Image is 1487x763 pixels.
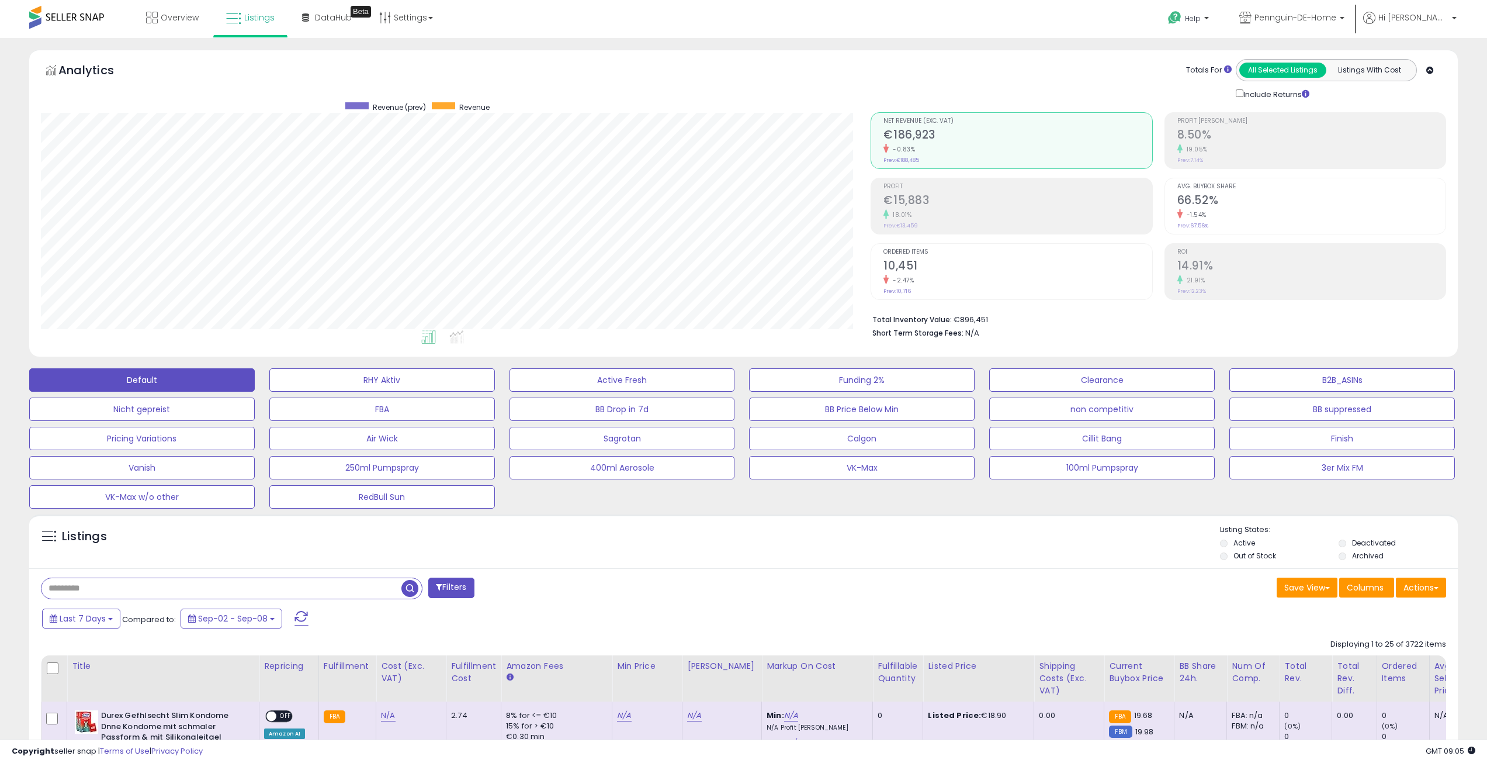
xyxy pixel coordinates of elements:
div: Total Rev. [1284,660,1327,685]
div: Include Returns [1227,87,1323,101]
div: 8% for <= €10 [506,710,603,721]
i: Get Help [1167,11,1182,25]
a: N/A [787,737,801,749]
small: Prev: €13,459 [883,222,918,229]
div: [PERSON_NAME] [687,660,757,672]
div: Displaying 1 to 25 of 3722 items [1330,639,1446,650]
button: 3er Mix FM [1229,456,1455,479]
div: FBM: n/a [1232,721,1270,731]
button: BB Price Below Min [749,398,975,421]
div: Current Buybox Price [1109,660,1169,685]
h2: 66.52% [1177,194,1446,209]
small: -2.47% [889,276,914,285]
div: Min Price [617,660,677,672]
span: Hi [PERSON_NAME] [1378,12,1448,23]
button: All Selected Listings [1239,63,1326,78]
button: Columns [1339,578,1394,598]
th: The percentage added to the cost of goods (COGS) that forms the calculator for Min & Max prices. [762,655,873,702]
a: N/A [687,710,701,721]
button: Finish [1229,427,1455,450]
small: FBA [324,710,345,723]
button: Pricing Variations [29,427,255,450]
small: (0%) [1382,721,1398,731]
span: Revenue (prev) [373,102,426,112]
div: N/A [1434,710,1473,721]
a: N/A [381,710,395,721]
span: OFF [276,712,295,721]
div: N/A [1179,710,1218,721]
span: Last 7 Days [60,613,106,624]
button: 400ml Aerosole [509,456,735,479]
div: Title [72,660,254,672]
a: N/A [784,710,798,721]
div: €0.30 min [506,731,603,742]
small: Prev: 12.23% [1177,288,1206,295]
button: Filters [428,578,474,598]
small: Prev: €188,485 [883,157,919,164]
h2: €15,883 [883,194,1152,209]
small: 18.01% [889,210,911,219]
div: Amazon AI [264,729,305,739]
button: Nicht gepreist [29,398,255,421]
small: Amazon Fees. [506,672,513,683]
h5: Listings [62,529,107,545]
h2: 14.91% [1177,259,1446,275]
button: RHY Aktiv [269,368,495,392]
h2: 8.50% [1177,128,1446,144]
small: 19.05% [1183,145,1208,154]
span: 19.98 [1135,726,1154,737]
button: Clearance [989,368,1215,392]
button: VK-Max [749,456,975,479]
div: Repricing [264,660,314,672]
div: €18.90 [928,710,1025,721]
div: seller snap | | [12,746,203,757]
a: Privacy Policy [151,745,203,757]
button: Vanish [29,456,255,479]
small: Prev: 67.56% [1177,222,1208,229]
button: Calgon [749,427,975,450]
div: Shipping Costs (Exc. VAT) [1039,660,1099,697]
div: 0 [1284,731,1332,742]
label: Deactivated [1352,538,1396,548]
button: BB Drop in 7d [509,398,735,421]
label: Active [1233,538,1255,548]
div: 0 [1284,710,1332,721]
span: Net Revenue (Exc. VAT) [883,118,1152,125]
p: Listing States: [1220,524,1458,536]
span: Revenue [459,102,490,112]
span: Pennguin-DE-Home [1254,12,1336,23]
span: Profit [883,184,1152,190]
button: Last 7 Days [42,609,120,629]
div: 0.00 [1039,710,1095,721]
div: 0.00 [1337,710,1367,721]
h2: 10,451 [883,259,1152,275]
a: Hi [PERSON_NAME] [1363,12,1457,38]
a: Help [1159,2,1221,38]
div: Avg Selling Price [1434,660,1477,697]
div: Ordered Items [1382,660,1424,685]
b: Min: [767,710,784,721]
span: DataHub [315,12,352,23]
span: Sep-02 - Sep-08 [198,613,268,624]
span: Profit [PERSON_NAME] [1177,118,1446,125]
span: N/A [965,327,979,339]
h2: €186,923 [883,128,1152,144]
h5: Analytics [58,62,137,81]
button: Save View [1277,578,1337,598]
button: BB suppressed [1229,398,1455,421]
button: 100ml Pumpspray [989,456,1215,479]
div: Markup on Cost [767,660,868,672]
b: Listed Price: [928,710,981,721]
button: Cillit Bang [989,427,1215,450]
span: 2025-09-16 09:05 GMT [1426,745,1475,757]
label: Out of Stock [1233,551,1276,561]
small: -0.83% [889,145,915,154]
span: Avg. Buybox Share [1177,184,1446,190]
button: Funding 2% [749,368,975,392]
b: Max: [767,737,787,748]
li: €896,451 [872,312,1437,326]
label: Archived [1352,551,1384,561]
a: Terms of Use [100,745,150,757]
b: Short Term Storage Fees: [872,328,963,338]
button: non competitiv [989,398,1215,421]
